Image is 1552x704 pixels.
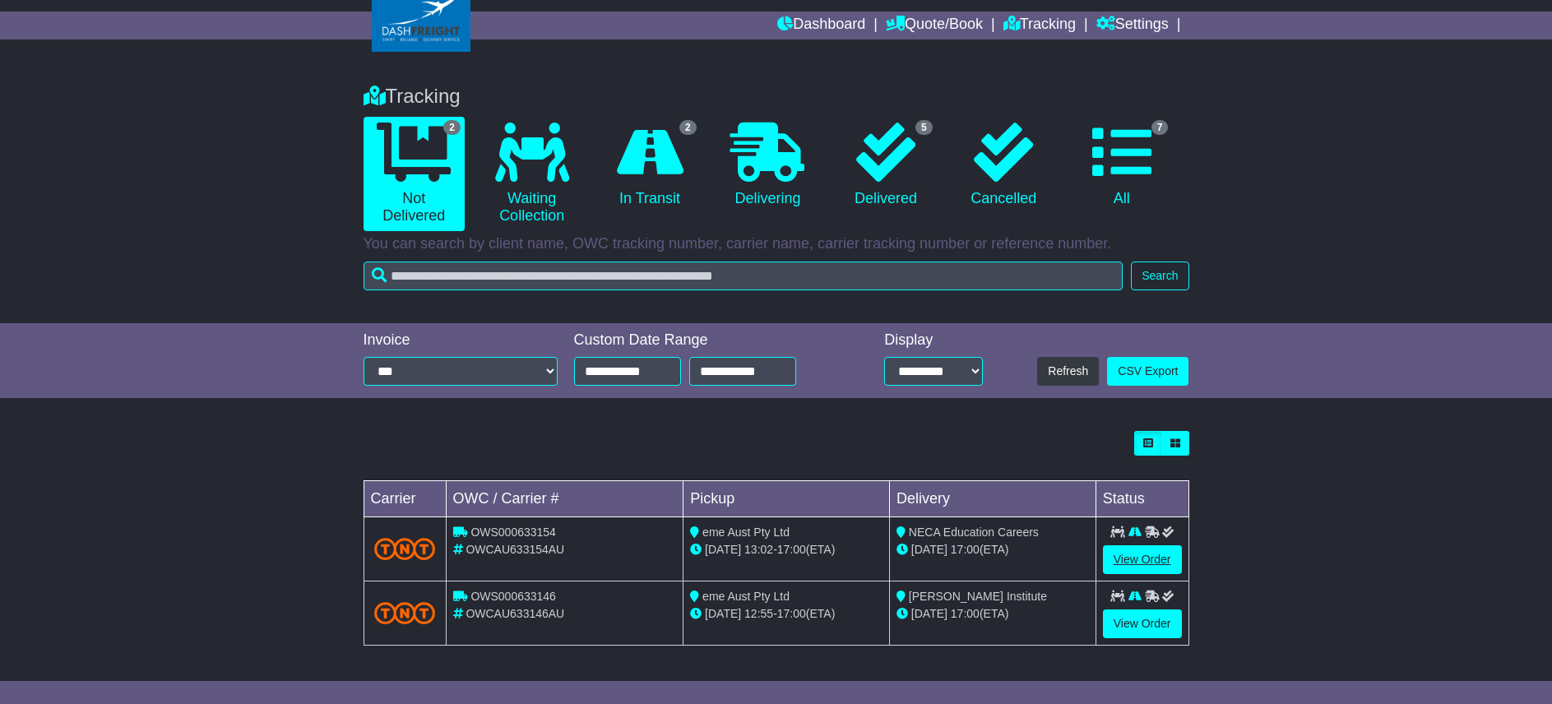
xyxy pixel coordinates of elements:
button: Search [1131,262,1188,290]
span: 12:55 [744,607,773,620]
span: OWCAU633146AU [466,607,564,620]
td: OWC / Carrier # [446,481,683,517]
a: 5 Delivered [835,117,936,214]
a: Settings [1096,12,1169,39]
a: Delivering [717,117,818,214]
span: 7 [1151,120,1169,135]
div: - (ETA) [690,541,883,558]
span: 2 [679,120,697,135]
span: OWS000633146 [470,590,556,603]
td: Pickup [683,481,890,517]
span: [PERSON_NAME] Institute [909,590,1047,603]
span: [DATE] [911,543,947,556]
a: Dashboard [777,12,865,39]
span: 17:00 [951,607,980,620]
span: [DATE] [911,607,947,620]
span: OWS000633154 [470,526,556,539]
span: NECA Education Careers [909,526,1039,539]
div: Tracking [355,85,1198,109]
span: [DATE] [705,607,741,620]
a: View Order [1103,609,1182,638]
a: 2 Not Delivered [364,117,465,231]
span: 17:00 [951,543,980,556]
td: Status [1096,481,1188,517]
div: (ETA) [896,605,1089,623]
td: Carrier [364,481,446,517]
p: You can search by client name, OWC tracking number, carrier name, carrier tracking number or refe... [364,235,1189,253]
img: TNT_Domestic.png [374,538,436,560]
div: (ETA) [896,541,1089,558]
a: Tracking [1003,12,1076,39]
a: 2 In Transit [599,117,700,214]
img: TNT_Domestic.png [374,602,436,624]
a: Quote/Book [886,12,983,39]
span: 2 [443,120,461,135]
span: 17:00 [777,543,806,556]
span: 13:02 [744,543,773,556]
div: Custom Date Range [574,331,838,350]
a: CSV Export [1107,357,1188,386]
div: - (ETA) [690,605,883,623]
a: 7 All [1071,117,1172,214]
span: eme Aust Pty Ltd [702,590,790,603]
div: Invoice [364,331,558,350]
span: 17:00 [777,607,806,620]
span: [DATE] [705,543,741,556]
td: Delivery [889,481,1096,517]
a: Cancelled [953,117,1054,214]
button: Refresh [1037,357,1099,386]
span: OWCAU633154AU [466,543,564,556]
span: 5 [915,120,933,135]
a: Waiting Collection [481,117,582,231]
div: Display [884,331,983,350]
a: View Order [1103,545,1182,574]
span: eme Aust Pty Ltd [702,526,790,539]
